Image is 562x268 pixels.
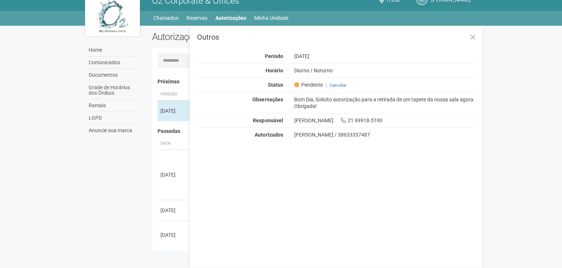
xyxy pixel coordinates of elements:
[288,96,482,109] div: Bom Dia, Solicito autorização para a retirada de um tapete da nossa sala agora. Obrigada!
[87,99,141,112] a: Ramais
[154,13,178,23] a: Chamados
[265,68,283,73] strong: Horário
[265,53,283,59] strong: Período
[87,69,141,82] a: Documentos
[87,57,141,69] a: Comunicados
[87,124,141,137] a: Anuncie sua marca
[267,82,283,88] strong: Status
[252,97,283,102] strong: Observações
[87,112,141,124] a: LGPD
[158,88,191,101] th: Período
[160,171,188,178] div: [DATE]
[253,117,283,123] strong: Responsável
[255,132,283,138] strong: Autorizados
[87,82,141,99] a: Grade de Horários dos Ônibus
[158,138,191,150] th: Data
[329,83,346,88] a: Cancelar
[158,128,472,134] h4: Passadas
[186,13,207,23] a: Reservas
[152,31,309,42] h2: Autorizações
[254,13,288,23] a: Minha Unidade
[294,82,322,88] span: Pendente
[197,33,477,41] h3: Outros
[160,231,188,239] div: [DATE]
[160,207,188,214] div: [DATE]
[158,79,472,84] h4: Próximas
[160,107,188,115] div: [DATE]
[294,131,477,138] div: [PERSON_NAME] / 38633337487
[288,117,482,124] div: [PERSON_NAME] 21 99918-5190
[288,67,482,74] div: Diurno / Noturno
[325,83,326,88] span: |
[288,53,482,59] div: [DATE]
[87,44,141,57] a: Home
[215,13,246,23] a: Autorizações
